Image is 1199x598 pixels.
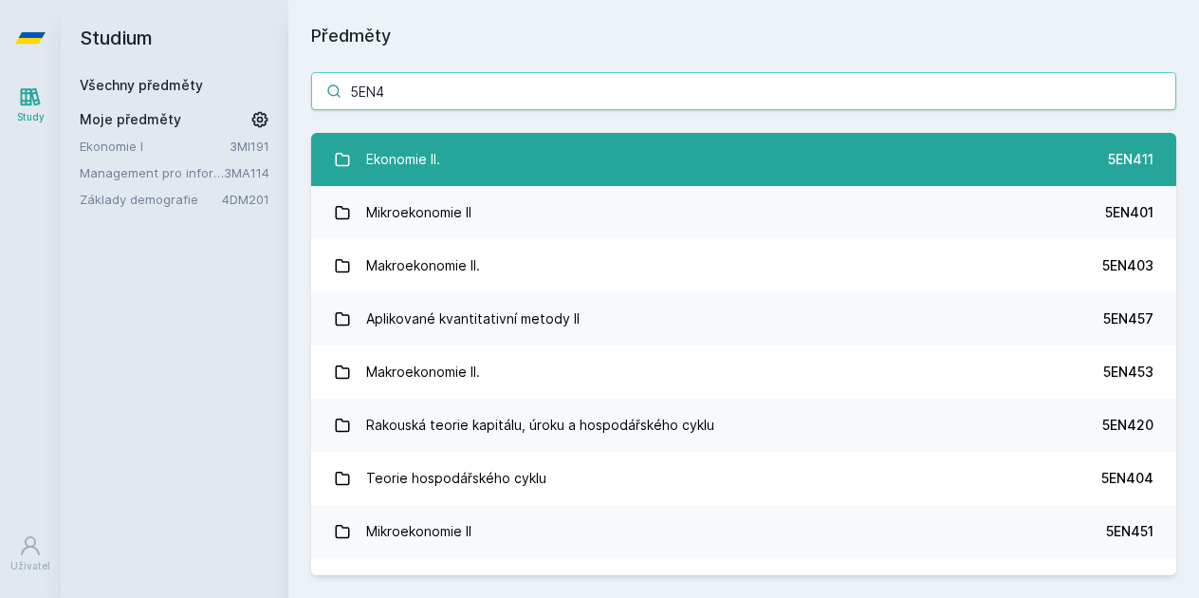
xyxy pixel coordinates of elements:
[1105,203,1153,222] div: 5EN401
[366,459,546,497] div: Teorie hospodářského cyklu
[311,72,1176,110] input: Název nebo ident předmětu…
[366,247,480,285] div: Makroekonomie II.
[311,239,1176,292] a: Makroekonomie II. 5EN403
[1102,416,1153,435] div: 5EN420
[366,194,471,232] div: Mikroekonomie II
[366,353,480,391] div: Makroekonomie II.
[80,110,181,129] span: Moje předměty
[1103,363,1153,382] div: 5EN453
[224,165,269,180] a: 3MA114
[80,77,203,93] a: Všechny předměty
[1103,309,1153,328] div: 5EN457
[1108,150,1153,169] div: 5EN411
[366,513,471,551] div: Mikroekonomie II
[1106,522,1153,541] div: 5EN451
[17,110,45,124] div: Study
[4,76,57,134] a: Study
[230,139,269,154] a: 3MI191
[311,133,1176,186] a: Ekonomie II. 5EN411
[311,505,1176,558] a: Mikroekonomie II 5EN451
[80,190,222,209] a: Základy demografie
[10,559,50,573] div: Uživatel
[311,186,1176,239] a: Mikroekonomie II 5EN401
[1102,256,1153,275] div: 5EN403
[222,192,269,207] a: 4DM201
[1101,469,1153,488] div: 5EN404
[80,163,224,182] a: Management pro informatiky a statistiky
[311,292,1176,346] a: Aplikované kvantitativní metody II 5EN457
[311,399,1176,452] a: Rakouská teorie kapitálu, úroku a hospodářského cyklu 5EN420
[4,525,57,583] a: Uživatel
[80,137,230,156] a: Ekonomie I
[311,346,1176,399] a: Makroekonomie II. 5EN453
[366,140,440,178] div: Ekonomie II.
[311,23,1176,49] h1: Předměty
[311,452,1176,505] a: Teorie hospodářského cyklu 5EN404
[366,406,714,444] div: Rakouská teorie kapitálu, úroku a hospodářského cyklu
[366,300,580,338] div: Aplikované kvantitativní metody II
